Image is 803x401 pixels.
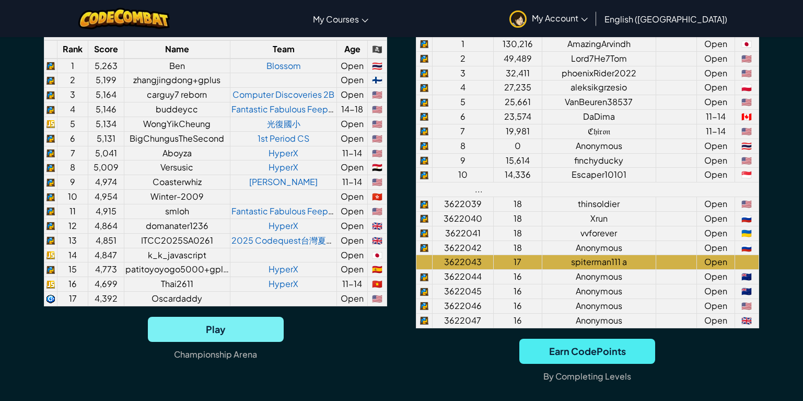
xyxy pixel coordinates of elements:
[88,262,124,277] td: 4,773
[432,51,493,66] td: 2
[148,317,284,342] a: Play
[57,204,88,219] td: 11
[532,13,588,24] span: My Account
[542,197,656,212] td: thinsoldier
[493,197,542,212] td: 18
[44,204,57,219] td: python
[735,270,759,284] td: New Zealand
[416,284,432,299] td: python
[57,175,88,190] td: 9
[697,197,735,212] td: Open
[124,248,230,262] td: k_k_javascript
[416,37,432,51] td: python
[735,124,759,139] td: United States
[231,205,335,216] a: Fantastic Fabulous Feeple
[432,313,493,328] td: 3622047
[416,139,432,153] td: python
[542,284,656,299] td: Anonymous
[432,153,493,168] td: 9
[735,110,759,124] td: Canada
[542,255,656,270] td: spiterman111 a
[44,262,57,277] td: python
[493,240,542,255] td: 18
[432,197,493,212] td: 3622039
[258,133,309,144] a: 1st Period CS
[504,2,593,35] a: My Account
[735,81,759,95] td: Poland
[124,131,230,146] td: BigChungusTheSecond
[735,211,759,226] td: Russia
[432,270,493,284] td: 3622044
[697,226,735,240] td: Open
[88,131,124,146] td: 5,131
[88,161,124,175] td: 5,009
[493,284,542,299] td: 16
[337,233,368,248] td: Open
[44,190,57,204] td: python
[124,292,230,306] td: Oscardaddy
[735,37,759,51] td: Japan
[367,190,387,204] td: Hong Kong
[432,66,493,81] td: 3
[604,14,727,25] span: English ([GEOGRAPHIC_DATA])
[542,299,656,314] td: Anonymous
[542,81,656,95] td: aleksikgrzesio
[735,153,759,168] td: United States
[337,102,368,117] td: 14-18
[337,161,368,175] td: Open
[367,88,387,102] td: United States
[124,102,230,117] td: buddeycc
[57,190,88,204] td: 10
[735,197,759,212] td: United States
[735,168,759,182] td: Singapore
[697,168,735,182] td: Open
[493,110,542,124] td: 23,574
[416,110,432,124] td: python
[337,248,368,262] td: Open
[337,73,368,88] td: Open
[337,131,368,146] td: Open
[542,240,656,255] td: Anonymous
[88,190,124,204] td: 4,954
[124,277,230,292] td: Thai2611
[44,117,57,131] td: javascript
[174,346,257,363] p: Championship Arena
[44,175,57,190] td: python
[416,66,432,81] td: python
[249,176,318,187] a: [PERSON_NAME]
[88,219,124,233] td: 4,864
[542,313,656,328] td: Anonymous
[230,40,337,59] th: Team
[432,211,493,226] td: 3622040
[432,139,493,153] td: 8
[519,339,655,364] a: Earn CodePoints
[367,175,387,190] td: United States
[493,139,542,153] td: 0
[735,299,759,314] td: United States
[57,262,88,277] td: 15
[57,131,88,146] td: 6
[124,117,230,131] td: WongYikCheung
[367,40,387,59] th: 🏴‍☠️
[44,131,57,146] td: python
[735,313,759,328] td: United Kingdom
[88,233,124,248] td: 4,851
[697,240,735,255] td: Open
[493,211,542,226] td: 18
[269,263,298,274] a: HyperX
[124,88,230,102] td: carguy7 reborn
[78,8,170,29] a: CodeCombat logo
[367,277,387,292] td: Vietnam
[367,262,387,277] td: Spain
[44,59,57,73] td: python
[124,73,230,88] td: zhangjingdong+gplus
[542,124,656,139] td: ℭ𝔥𝔦𝔯𝔬𝔫
[735,66,759,81] td: United States
[337,262,368,277] td: Open
[432,81,493,95] td: 4
[493,95,542,110] td: 25,661
[432,240,493,255] td: 3622042
[313,14,359,25] span: My Courses
[367,146,387,161] td: United States
[493,255,542,270] td: 17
